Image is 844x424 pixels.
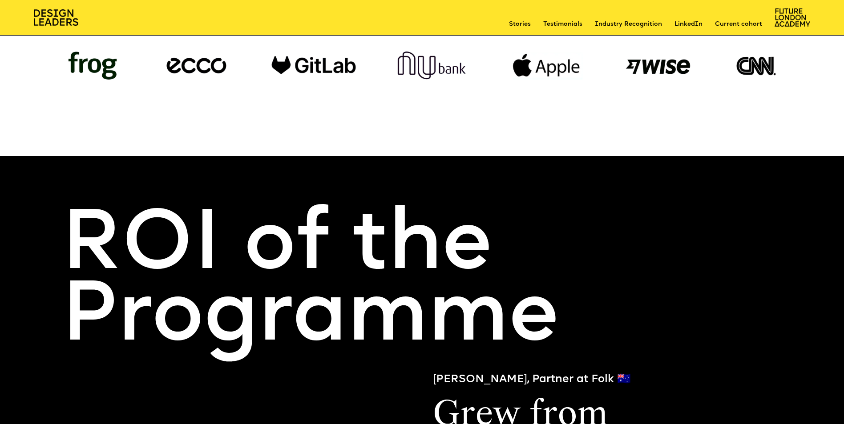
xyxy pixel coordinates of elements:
a: LinkedIn [674,20,703,29]
a: Stories [509,20,531,29]
h1: ROI of the Programme [61,178,583,354]
a: Testimonials [543,20,582,29]
div: [PERSON_NAME], Partner at Folk 🇦🇺 [433,372,631,388]
a: Current cohort [715,20,762,29]
a: Industry Recognition [595,20,662,29]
